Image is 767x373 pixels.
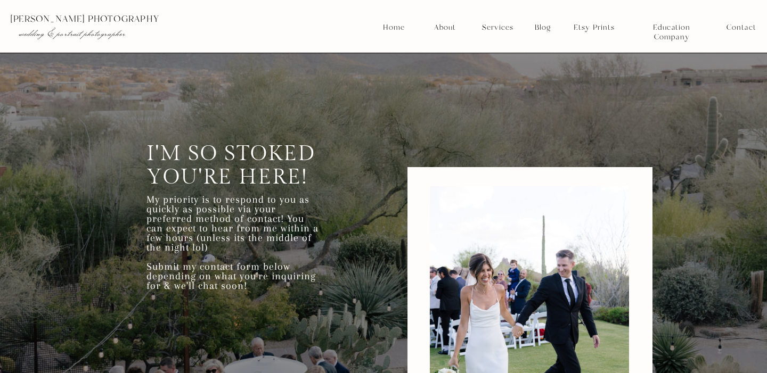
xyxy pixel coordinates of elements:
a: Home [382,23,405,32]
a: Education Company [635,23,708,32]
a: Etsy Prints [569,23,618,32]
h3: I'm so stoked you're here! [146,142,354,187]
a: Contact [727,23,756,32]
a: Services [478,23,517,32]
p: [PERSON_NAME] photography [10,14,217,24]
p: wedding & portrait photographer [19,28,195,39]
a: Blog [531,23,554,32]
h3: My priority is to respond to you as quickly as possible via your preferred method of contact! You... [146,195,319,275]
a: About [431,23,458,32]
